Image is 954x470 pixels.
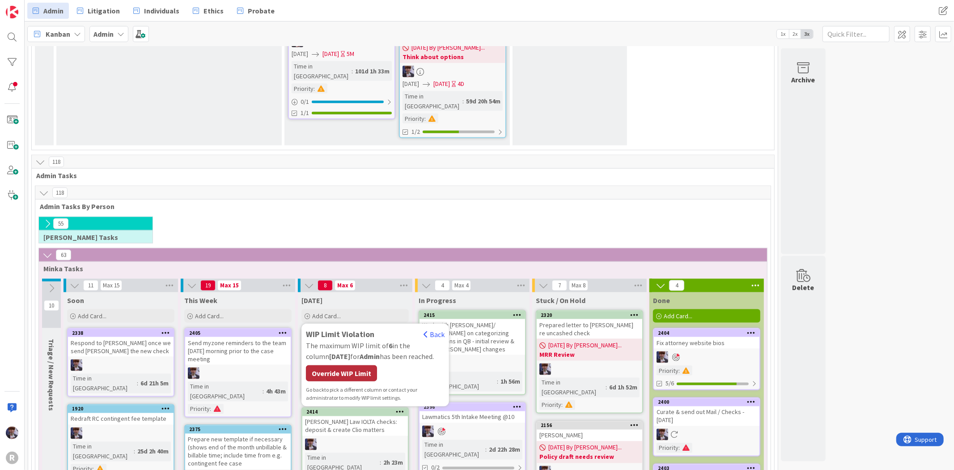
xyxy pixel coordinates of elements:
[301,296,322,305] span: Today
[352,66,353,76] span: :
[67,328,174,397] a: 2338Respond to [PERSON_NAME] once we send [PERSON_NAME] the new checkMLTime in [GEOGRAPHIC_DATA]:...
[292,61,352,81] div: Time in [GEOGRAPHIC_DATA]
[777,30,789,38] span: 1x
[322,49,339,59] span: [DATE]
[306,365,377,381] div: Override WIP Limit
[128,3,185,19] a: Individuals
[314,84,315,94] span: :
[420,403,525,411] div: 2396
[49,157,64,167] span: 118
[329,352,350,361] b: [DATE]
[654,429,759,440] div: ML
[188,382,263,402] div: Time in [GEOGRAPHIC_DATA]
[360,352,380,361] b: Admin
[232,3,280,19] a: Probate
[539,400,561,410] div: Priority
[43,5,64,16] span: Admin
[381,458,405,468] div: 2h 23m
[71,359,82,371] img: ML
[789,30,801,38] span: 2x
[68,337,174,357] div: Respond to [PERSON_NAME] once we send [PERSON_NAME] the new check
[424,312,525,318] div: 2415
[68,329,174,337] div: 2338
[306,328,445,340] div: WIP Limit Violation
[793,282,814,293] div: Delete
[657,351,668,363] img: ML
[552,280,567,291] span: 7
[264,387,288,397] div: 4h 43m
[72,406,174,412] div: 1920
[678,366,680,376] span: :
[420,426,525,437] div: ML
[462,96,464,106] span: :
[43,233,141,242] span: Kelly Tasks
[548,443,622,453] span: [DATE] By [PERSON_NAME]...
[658,330,759,336] div: 2404
[71,427,82,439] img: ML
[292,84,314,94] div: Priority
[464,96,503,106] div: 59d 20h 54m
[138,379,171,389] div: 6d 21h 5m
[403,52,503,61] b: Think about options
[411,43,485,52] span: [DATE] By [PERSON_NAME]...
[657,443,678,453] div: Priority
[485,445,487,455] span: :
[666,379,674,389] span: 5/6
[71,374,137,393] div: Time in [GEOGRAPHIC_DATA]
[67,296,84,305] span: Soon
[68,405,174,425] div: 1920Redraft RC contingent fee template
[653,328,760,390] a: 2404Fix attorney website biosMLPriority:5/6
[185,434,291,470] div: Prepare new template if necessary (shows end of the month unbillable & billable time; include tim...
[292,49,308,59] span: [DATE]
[403,91,462,111] div: Time in [GEOGRAPHIC_DATA]
[144,5,179,16] span: Individuals
[306,409,408,415] div: 2414
[72,3,125,19] a: Litigation
[312,312,341,320] span: Add Card...
[288,13,395,120] a: ML[DATE][DATE]5MTime in [GEOGRAPHIC_DATA]:101d 1h 33mPriority:0/11/1
[36,171,763,180] span: Admin Tasks
[46,29,70,39] span: Kanban
[657,429,668,440] img: ML
[537,363,642,375] div: ML
[801,30,813,38] span: 3x
[653,397,760,457] a: 2400Curate & send out Mail / Checks - [DATE]MLPriority:
[654,398,759,406] div: 2400
[422,372,497,392] div: Time in [GEOGRAPHIC_DATA]
[187,3,229,19] a: Ethics
[189,330,291,336] div: 2405
[606,383,607,393] span: :
[188,404,210,414] div: Priority
[200,280,216,291] span: 19
[454,283,468,288] div: Max 4
[537,430,642,441] div: [PERSON_NAME]
[548,341,622,350] span: [DATE] By [PERSON_NAME]...
[654,329,759,349] div: 2404Fix attorney website bios
[306,386,445,402] div: to pick a different column or contact your administrator to modify WIP limit settings.
[189,427,291,433] div: 2375
[195,312,224,320] span: Add Card...
[72,330,174,336] div: 2338
[572,283,585,288] div: Max 8
[539,350,640,359] b: MRR Review
[185,426,291,470] div: 2375Prepare new template if necessary (shows end of the month unbillable & billable time; include...
[301,108,309,118] span: 1/1
[204,5,224,16] span: Ethics
[220,283,239,288] div: Max 15
[305,439,317,450] img: ML
[71,442,134,461] div: Time in [GEOGRAPHIC_DATA]
[537,422,642,441] div: 2156[PERSON_NAME]
[658,399,759,406] div: 2400
[40,202,759,211] span: Admin Tasks By Person
[347,49,354,59] div: 5M
[420,311,525,355] div: 2415Work with [PERSON_NAME]/ [PERSON_NAME] on categorizing transactions in QB - initial review & ...
[184,296,217,305] span: This Week
[537,311,642,319] div: 2320
[539,453,640,461] b: Policy draft needs review
[185,426,291,434] div: 2375
[654,398,759,426] div: 2400Curate & send out Mail / Checks - [DATE]
[498,377,522,387] div: 1h 56m
[302,439,408,450] div: ML
[52,188,68,198] span: 118
[420,319,525,355] div: Work with [PERSON_NAME]/ [PERSON_NAME] on categorizing transactions in QB - initial review & emai...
